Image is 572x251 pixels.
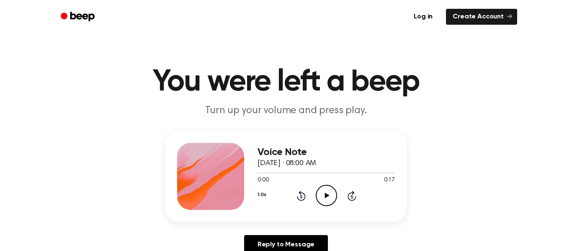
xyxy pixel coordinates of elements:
p: Turn up your volume and press play. [125,104,447,118]
a: Beep [55,9,102,25]
span: 0:00 [258,176,268,185]
h1: You were left a beep [72,67,500,97]
h3: Voice Note [258,147,395,158]
span: 0:17 [384,176,395,185]
a: Log in [405,7,441,26]
a: Create Account [446,9,517,25]
span: [DATE] · 08:00 AM [258,160,316,167]
button: 1.0x [258,188,266,202]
